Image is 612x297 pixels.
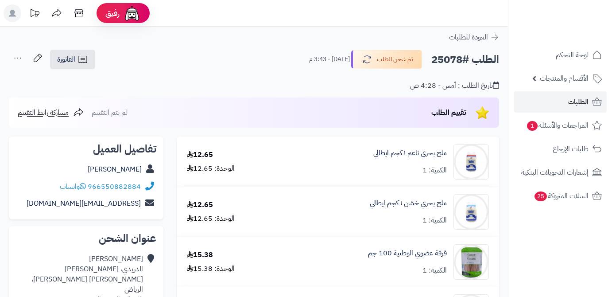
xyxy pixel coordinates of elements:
a: السلات المتروكة25 [514,185,607,207]
a: واتساب [60,181,86,192]
div: الوحدة: 15.38 [187,264,235,274]
span: الطلبات [568,96,589,108]
a: [EMAIL_ADDRESS][DOMAIN_NAME] [27,198,141,209]
div: تاريخ الطلب : أمس - 4:28 ص [410,81,499,91]
div: الكمية: 1 [422,165,447,176]
a: المراجعات والأسئلة1 [514,115,607,136]
img: 4-2-90x90.jpg [454,144,488,180]
img: logo-2.png [552,25,604,43]
div: الكمية: 1 [422,215,447,226]
div: الوحدة: 12.65 [187,164,235,174]
img: 1692790067-30-90x90.jpg [454,244,488,280]
span: رفيق [105,8,120,19]
img: 3-2-90x90.jpg [454,194,488,230]
span: إشعارات التحويلات البنكية [521,166,589,179]
a: ملح بحري ناعم ١ كجم ايطالي [373,148,447,158]
a: الفاتورة [50,50,95,69]
button: تم شحن الطلب [351,50,422,69]
a: العودة للطلبات [449,32,499,43]
span: 1 [527,121,538,131]
a: طلبات الإرجاع [514,138,607,160]
span: الفاتورة [57,54,75,65]
div: الوحدة: 12.65 [187,214,235,224]
span: تقييم الطلب [431,107,466,118]
span: مشاركة رابط التقييم [18,107,69,118]
h2: تفاصيل العميل [16,144,156,154]
div: 12.65 [187,200,213,210]
a: إشعارات التحويلات البنكية [514,162,607,183]
span: لوحة التحكم [556,49,589,61]
small: [DATE] - 3:43 م [309,55,350,64]
a: [PERSON_NAME] [88,164,142,175]
span: الأقسام والمنتجات [540,72,589,85]
img: ai-face.png [123,4,141,22]
div: 12.65 [187,150,213,160]
div: الكمية: 1 [422,266,447,276]
span: العودة للطلبات [449,32,488,43]
a: لوحة التحكم [514,44,607,66]
div: 15.38 [187,250,213,260]
a: تحديثات المنصة [23,4,46,24]
span: طلبات الإرجاع [553,143,589,155]
a: قرفة عضوي الوطنية 100 جم [368,248,447,258]
a: الطلبات [514,91,607,113]
span: المراجعات والأسئلة [526,119,589,132]
h2: الطلب #25078 [431,51,499,69]
h2: عنوان الشحن [16,233,156,244]
a: ملح بحري خشن ١ كجم ايطالي [370,198,447,208]
span: السلات المتروكة [534,190,589,202]
a: 966550882884 [88,181,141,192]
a: مشاركة رابط التقييم [18,107,84,118]
span: لم يتم التقييم [92,107,128,118]
span: 25 [535,191,547,201]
